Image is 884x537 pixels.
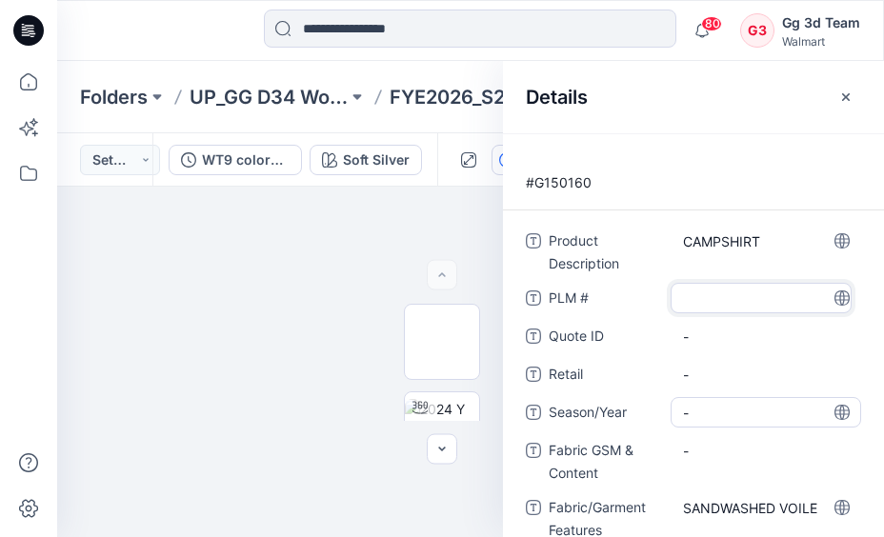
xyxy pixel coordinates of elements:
span: Fabric GSM & Content [549,439,663,485]
img: 2024 Y 130 TT w Avatar [405,399,479,459]
a: FYE2026_S2_D34_Womens Tops and Dresses_GG [390,84,548,110]
div: Gg 3d Team [782,11,860,34]
button: Soft Silver [310,145,422,175]
span: 80 [701,16,722,31]
p: #G150160 [503,171,884,194]
span: PLM # [549,287,663,313]
div: Walmart [782,34,860,49]
span: CAMPSHIRT [683,231,849,251]
span: SANDWASHED VOILE [683,498,849,518]
span: Season/Year [549,401,663,428]
span: - [683,365,849,385]
span: Retail [549,363,663,389]
a: UP_GG D34 Womens Tops and Dresses [190,84,348,110]
div: WT9 colorway [202,149,290,170]
span: Quote ID [549,325,663,351]
span: - [683,441,849,461]
div: Soft Silver [343,149,410,170]
div: G3 [740,13,774,48]
span: Product Description [549,229,663,275]
h2: Details [526,86,588,109]
button: Details [492,145,522,175]
span: - [683,327,849,347]
a: Folders [80,84,148,110]
span: - [683,403,849,423]
button: WT9 colorway [169,145,302,175]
